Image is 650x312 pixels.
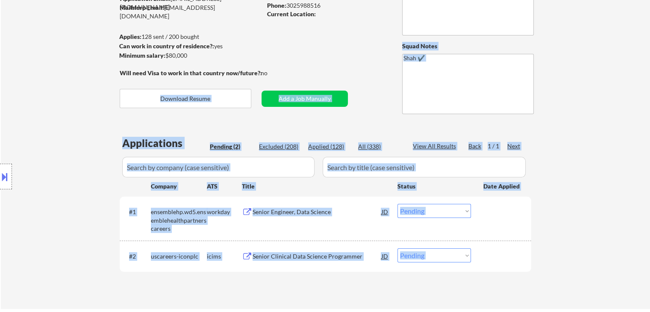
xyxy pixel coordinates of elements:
[358,142,401,151] div: All (338)
[120,89,251,108] button: Download Resume
[402,42,534,50] div: Squad Notes
[381,204,389,219] div: JD
[267,2,286,9] strong: Phone:
[119,42,214,50] strong: Can work in country of residence?:
[122,157,315,177] input: Search by company (case sensitive)
[151,208,207,233] div: ensemblehp.wd5.ensemblehealthpartnerscareers
[483,182,521,191] div: Date Applied
[119,33,141,40] strong: Applies:
[267,10,316,18] strong: Current Location:
[120,69,262,77] strong: Will need Visa to work in that country now/future?:
[259,142,302,151] div: Excluded (208)
[468,142,482,150] div: Back
[397,178,471,194] div: Status
[308,142,351,151] div: Applied (128)
[507,142,521,150] div: Next
[119,51,262,60] div: $80,000
[151,252,207,261] div: uscareers-iconplc
[120,3,262,20] div: [EMAIL_ADDRESS][DOMAIN_NAME]
[261,69,285,77] div: no
[151,182,207,191] div: Company
[267,1,388,10] div: 3025988516
[242,182,389,191] div: Title
[120,4,164,11] strong: Mailslurp Email:
[122,138,207,148] div: Applications
[119,32,262,41] div: 128 sent / 200 bought
[119,52,165,59] strong: Minimum salary:
[207,208,242,216] div: workday
[119,42,259,50] div: yes
[253,208,382,216] div: Senior Engineer, Data Science
[207,252,242,261] div: icims
[207,182,242,191] div: ATS
[210,142,253,151] div: Pending (2)
[323,157,526,177] input: Search by title (case sensitive)
[488,142,507,150] div: 1 / 1
[381,248,389,264] div: JD
[262,91,348,107] button: Add a Job Manually
[253,252,382,261] div: Senior Clinical Data Science Programmer
[413,142,459,150] div: View All Results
